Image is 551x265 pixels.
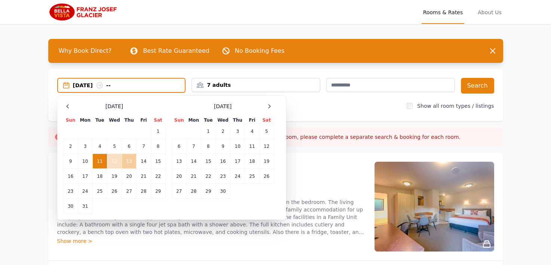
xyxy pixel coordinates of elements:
td: 10 [230,139,245,154]
th: Thu [230,117,245,124]
td: 24 [78,184,92,199]
td: 21 [137,169,151,184]
td: 9 [63,154,78,169]
td: 30 [63,199,78,214]
td: 3 [230,124,245,139]
span: Why Book Direct? [53,43,118,58]
td: 2 [215,124,230,139]
td: 11 [245,139,259,154]
td: 1 [151,124,165,139]
td: 3 [78,139,92,154]
th: Wed [107,117,122,124]
td: 30 [215,184,230,199]
td: 23 [215,169,230,184]
td: 27 [122,184,137,199]
td: 13 [122,154,137,169]
th: Tue [92,117,107,124]
span: [DATE] [214,103,232,110]
td: 26 [107,184,122,199]
td: 22 [201,169,215,184]
td: 27 [172,184,186,199]
img: Bella Vista Franz Josef Glacier [48,3,120,21]
td: 15 [151,154,165,169]
td: 18 [245,154,259,169]
td: 6 [172,139,186,154]
td: 25 [245,169,259,184]
th: Sat [259,117,274,124]
td: 17 [230,154,245,169]
td: 11 [92,154,107,169]
div: 7 adults [192,81,320,89]
td: 4 [92,139,107,154]
td: 12 [259,139,274,154]
td: 19 [107,169,122,184]
td: 12 [107,154,122,169]
td: 17 [78,169,92,184]
td: 28 [186,184,201,199]
td: 9 [215,139,230,154]
td: 18 [92,169,107,184]
td: 16 [63,169,78,184]
td: 7 [137,139,151,154]
td: 16 [215,154,230,169]
td: 7 [186,139,201,154]
td: 29 [151,184,165,199]
th: Sat [151,117,165,124]
th: Wed [215,117,230,124]
td: 22 [151,169,165,184]
td: 24 [230,169,245,184]
td: 2 [63,139,78,154]
th: Fri [245,117,259,124]
span: [DATE] [105,103,123,110]
td: 13 [172,154,186,169]
div: Show more > [57,237,365,245]
td: 8 [201,139,215,154]
td: 20 [172,169,186,184]
td: 29 [201,184,215,199]
td: 8 [151,139,165,154]
td: 31 [78,199,92,214]
label: Show all room types / listings [417,103,494,109]
th: Sun [63,117,78,124]
p: No Booking Fees [235,46,285,55]
td: 15 [201,154,215,169]
td: 19 [259,154,274,169]
td: 1 [201,124,215,139]
td: 14 [137,154,151,169]
td: 28 [137,184,151,199]
button: Search [461,78,494,94]
div: [DATE] -- [73,82,185,89]
td: 5 [259,124,274,139]
th: Mon [78,117,92,124]
td: 5 [107,139,122,154]
td: 20 [122,169,137,184]
td: 26 [259,169,274,184]
th: Fri [137,117,151,124]
th: Thu [122,117,137,124]
td: 4 [245,124,259,139]
th: Mon [186,117,201,124]
p: Best Rate Guaranteed [143,46,209,55]
th: Sun [172,117,186,124]
td: 21 [186,169,201,184]
td: 6 [122,139,137,154]
td: 23 [63,184,78,199]
td: 25 [92,184,107,199]
td: 14 [186,154,201,169]
th: Tue [201,117,215,124]
td: 10 [78,154,92,169]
